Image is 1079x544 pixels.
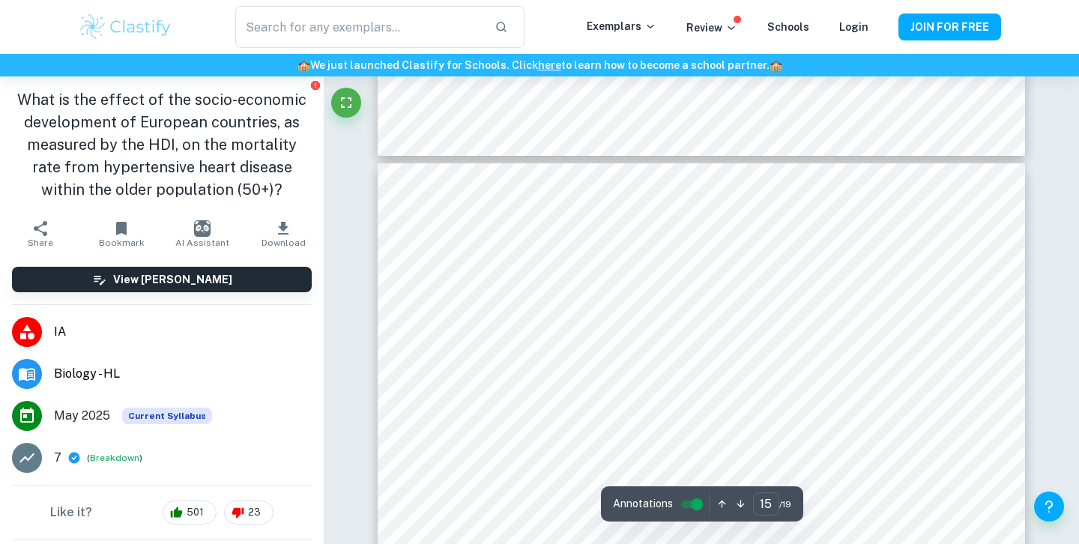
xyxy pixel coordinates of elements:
h6: We just launched Clastify for Schools. Click to learn how to become a school partner. [3,57,1076,73]
button: Breakdown [90,451,139,465]
p: Exemplars [587,18,656,34]
div: 23 [224,501,273,525]
a: Login [839,21,868,33]
span: AI Assistant [175,238,229,248]
span: ( ) [87,451,142,465]
h1: What is the effect of the socio-economic development of European countries, as measured by the HD... [12,88,312,201]
span: Share [28,238,53,248]
div: This exemplar is based on the current syllabus. Feel free to refer to it for inspiration/ideas wh... [122,408,212,424]
span: Bookmark [99,238,145,248]
span: 23 [240,505,269,520]
img: Clastify logo [78,12,173,42]
span: 🏫 [770,59,782,71]
h6: Like it? [50,504,92,522]
input: Search for any exemplars... [235,6,483,48]
div: 501 [163,501,217,525]
span: 501 [178,505,212,520]
button: JOIN FOR FREE [898,13,1001,40]
span: / 19 [779,498,791,511]
span: IA [54,323,312,341]
span: 🏫 [297,59,310,71]
p: Review [686,19,737,36]
span: Download [262,238,306,248]
p: 7 [54,449,61,467]
button: Download [243,213,324,255]
span: Annotations [613,496,673,512]
span: Biology - HL [54,365,312,383]
span: May 2025 [54,407,110,425]
a: Schools [767,21,809,33]
button: AI Assistant [162,213,243,255]
button: Help and Feedback [1034,492,1064,522]
button: View [PERSON_NAME] [12,267,312,292]
button: Report issue [309,79,321,91]
h6: View [PERSON_NAME] [113,271,232,288]
img: AI Assistant [194,220,211,237]
button: Fullscreen [331,88,361,118]
span: Current Syllabus [122,408,212,424]
button: Bookmark [81,213,162,255]
a: here [538,59,561,71]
